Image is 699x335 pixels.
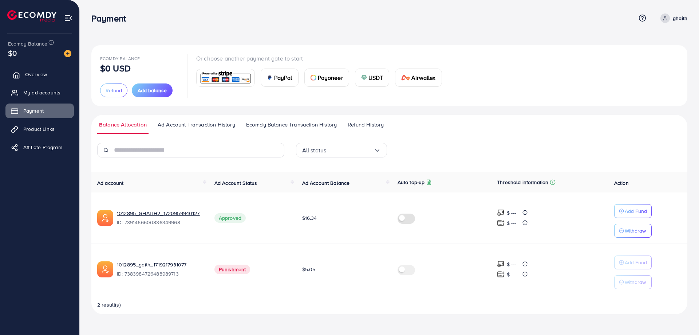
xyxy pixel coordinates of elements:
span: Affiliate Program [23,144,62,151]
button: Add balance [132,83,173,97]
span: 2 result(s) [97,301,121,308]
span: $5.05 [302,266,316,273]
span: ID: 7391466600836349968 [117,219,203,226]
p: ghaith [673,14,687,23]
span: USDT [368,73,383,82]
button: Add Fund [614,256,652,269]
span: Ad Account Transaction History [158,121,235,129]
span: Overview [25,71,47,78]
button: Add Fund [614,204,652,218]
span: Ad Account Balance [302,179,350,187]
input: Search for option [326,145,373,156]
a: 1012895_gaith_1719217931077 [117,261,186,268]
img: card [199,70,252,86]
p: $ --- [507,260,516,269]
div: <span class='underline'>1012895_gaith_1719217931077</span></br>7383984726488989713 [117,261,203,278]
img: top-up amount [497,209,505,217]
a: My ad accounts [5,85,74,100]
p: Add Fund [625,207,647,215]
p: Withdraw [625,226,646,235]
span: Action [614,179,629,187]
span: Add balance [138,87,167,94]
a: card [196,69,255,87]
img: top-up amount [497,260,505,268]
button: Refund [100,83,127,97]
a: cardAirwallex [395,69,442,87]
img: ic-ads-acc.e4c84228.svg [97,261,113,277]
span: My ad accounts [23,89,60,96]
span: Approved [214,213,246,223]
span: PayPal [274,73,292,82]
span: Punishment [214,265,250,274]
a: Overview [5,67,74,82]
button: Withdraw [614,224,652,238]
p: Or choose another payment gate to start [196,54,448,63]
span: Refund [106,87,122,94]
p: $ --- [507,219,516,227]
span: Ecomdy Balance [100,55,140,62]
p: Add Fund [625,258,647,267]
span: Ecomdy Balance Transaction History [246,121,337,129]
p: Withdraw [625,278,646,287]
a: cardPayoneer [304,69,349,87]
img: image [64,50,71,57]
span: Refund History [348,121,384,129]
a: Product Links [5,122,74,136]
a: Affiliate Program [5,140,74,155]
span: Product Links [23,125,55,133]
img: top-up amount [497,219,505,227]
span: $0 [8,48,17,58]
img: card [401,75,410,81]
a: Payment [5,104,74,118]
p: $0 USD [100,64,131,73]
p: $ --- [507,209,516,217]
a: 1012895_GHAITH2_1720959940127 [117,210,200,217]
p: Threshold information [497,178,548,187]
img: card [267,75,273,81]
span: Balance Allocation [99,121,147,129]
img: card [311,75,316,81]
span: Payoneer [318,73,343,82]
span: All status [302,145,327,156]
span: Ecomdy Balance [8,40,47,47]
span: $16.34 [302,214,317,222]
span: Payment [23,107,44,114]
span: Ad Account Status [214,179,257,187]
img: menu [64,14,72,22]
h3: Payment [91,13,132,24]
a: cardUSDT [355,69,390,87]
img: logo [7,10,56,22]
button: Withdraw [614,275,652,289]
a: ghaith [657,13,687,23]
div: Search for option [296,143,387,157]
span: Ad account [97,179,124,187]
span: Airwallex [411,73,435,82]
span: ID: 7383984726488989713 [117,270,203,277]
img: card [361,75,367,81]
img: ic-ads-acc.e4c84228.svg [97,210,113,226]
img: top-up amount [497,270,505,278]
p: $ --- [507,270,516,279]
iframe: Chat [668,302,694,330]
p: Auto top-up [398,178,425,187]
div: <span class='underline'>1012895_GHAITH2_1720959940127</span></br>7391466600836349968 [117,210,203,226]
a: cardPayPal [261,69,299,87]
